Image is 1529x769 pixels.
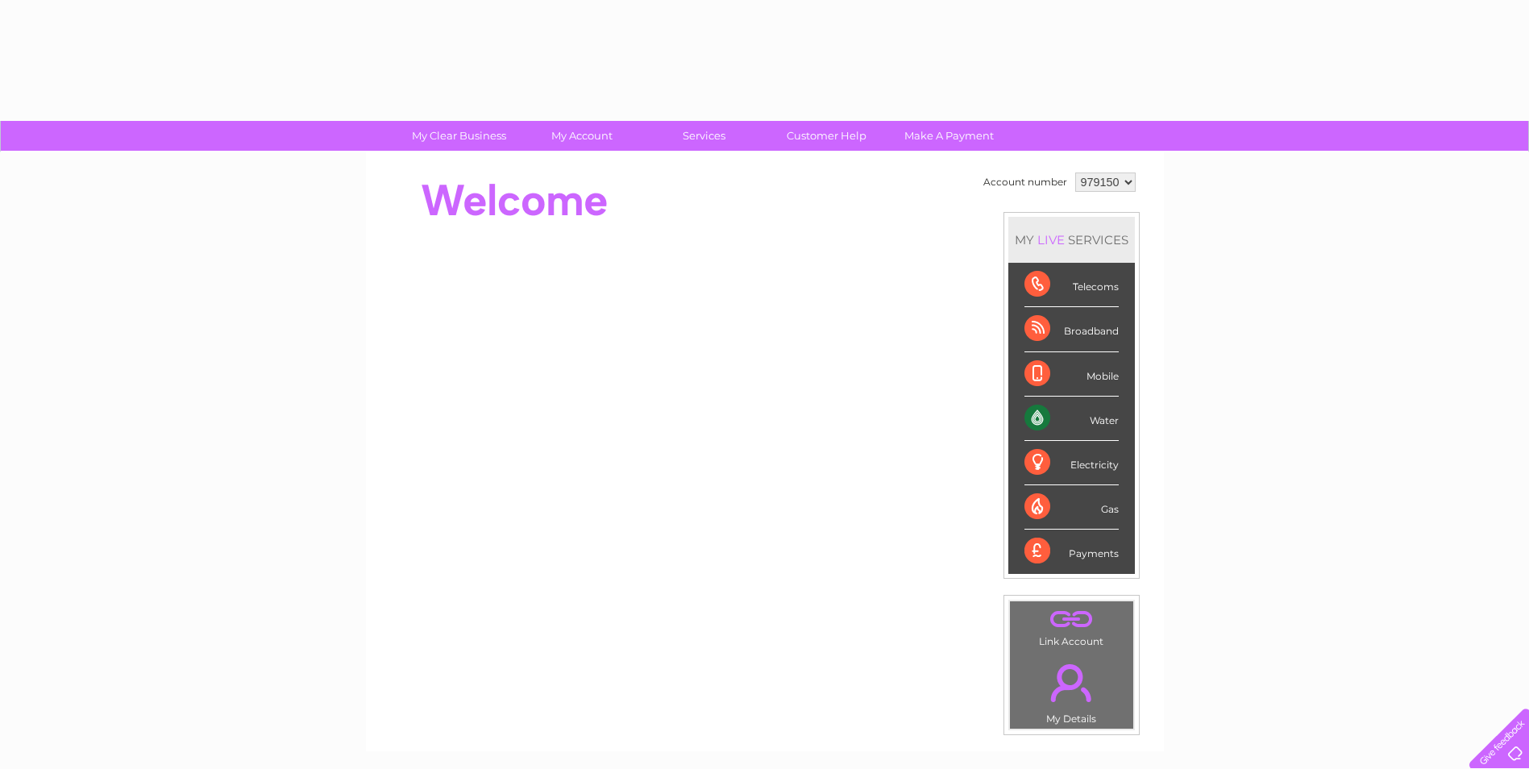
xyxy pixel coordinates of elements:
div: Telecoms [1024,263,1119,307]
a: Services [638,121,771,151]
div: Water [1024,397,1119,441]
div: Payments [1024,530,1119,573]
a: My Account [515,121,648,151]
a: . [1014,655,1129,711]
div: MY SERVICES [1008,217,1135,263]
td: My Details [1009,651,1134,730]
div: Broadband [1024,307,1119,351]
a: My Clear Business [393,121,526,151]
div: Electricity [1024,441,1119,485]
div: Gas [1024,485,1119,530]
a: Customer Help [760,121,893,151]
a: . [1014,605,1129,634]
td: Link Account [1009,601,1134,651]
a: Make A Payment [883,121,1016,151]
td: Account number [979,168,1071,196]
div: Mobile [1024,352,1119,397]
div: LIVE [1034,232,1068,247]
